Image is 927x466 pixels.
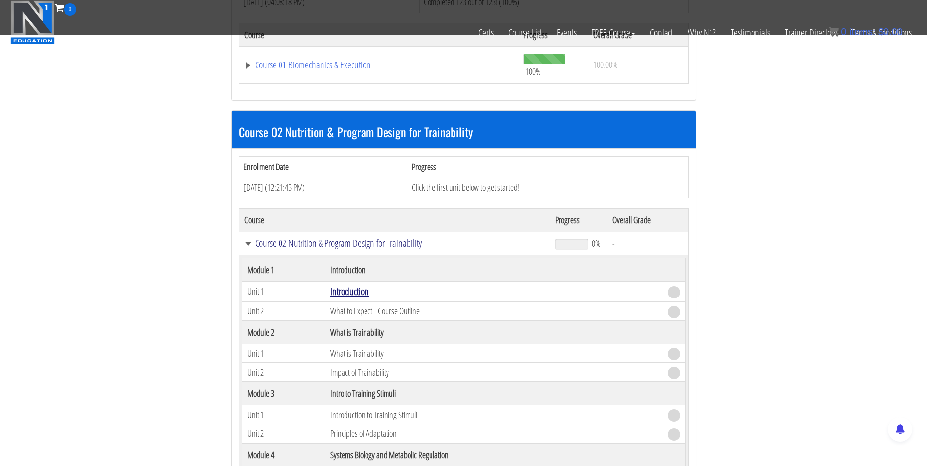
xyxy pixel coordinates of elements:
a: Terms & Conditions [844,16,919,50]
th: Intro to Training Stimuli [325,382,663,405]
a: Contact [643,16,680,50]
th: Progress [408,156,688,177]
a: Course 01 Biomechanics & Execution [244,60,514,70]
td: - [607,232,688,255]
img: n1-education [10,0,55,44]
td: [DATE] (12:21:45 PM) [239,177,408,198]
bdi: 0.00 [878,26,903,37]
th: Progress [550,208,607,232]
td: Unit 1 [242,344,325,363]
td: Principles of Adaptation [325,424,663,443]
a: Course 02 Nutrition & Program Design for Trainability [244,238,546,248]
a: Testimonials [723,16,777,50]
td: What is Trainability [325,344,663,363]
td: Unit 2 [242,301,325,320]
td: Click the first unit below to get started! [408,177,688,198]
h3: Course 02 Nutrition & Program Design for Trainability [239,126,689,138]
a: Why N1? [680,16,723,50]
a: Trainer Directory [777,16,844,50]
img: icon11.png [829,27,839,37]
span: items: [849,26,875,37]
th: Enrollment Date [239,156,408,177]
th: Module 3 [242,382,325,405]
span: $ [878,26,884,37]
a: 0 [55,1,76,14]
th: Introduction [325,258,663,281]
td: Unit 1 [242,405,325,424]
td: Introduction to Training Stimuli [325,405,663,424]
th: Module 2 [242,320,325,344]
td: Impact of Trainability [325,363,663,382]
td: What to Expect - Course Outline [325,301,663,320]
span: 0 [64,3,76,16]
a: FREE Course [584,16,643,50]
td: Unit 2 [242,363,325,382]
a: Course List [501,16,549,50]
a: 0 items: $0.00 [829,26,903,37]
a: Events [549,16,584,50]
td: Unit 1 [242,281,325,301]
span: 0% [592,238,601,249]
a: Introduction [330,285,369,298]
td: 100.00% [588,46,688,83]
span: 0 [841,26,846,37]
a: Certs [471,16,501,50]
td: Unit 2 [242,424,325,443]
th: Overall Grade [607,208,688,232]
th: Module 1 [242,258,325,281]
th: Course [239,208,550,232]
span: 100% [525,66,541,77]
th: What is Trainability [325,320,663,344]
